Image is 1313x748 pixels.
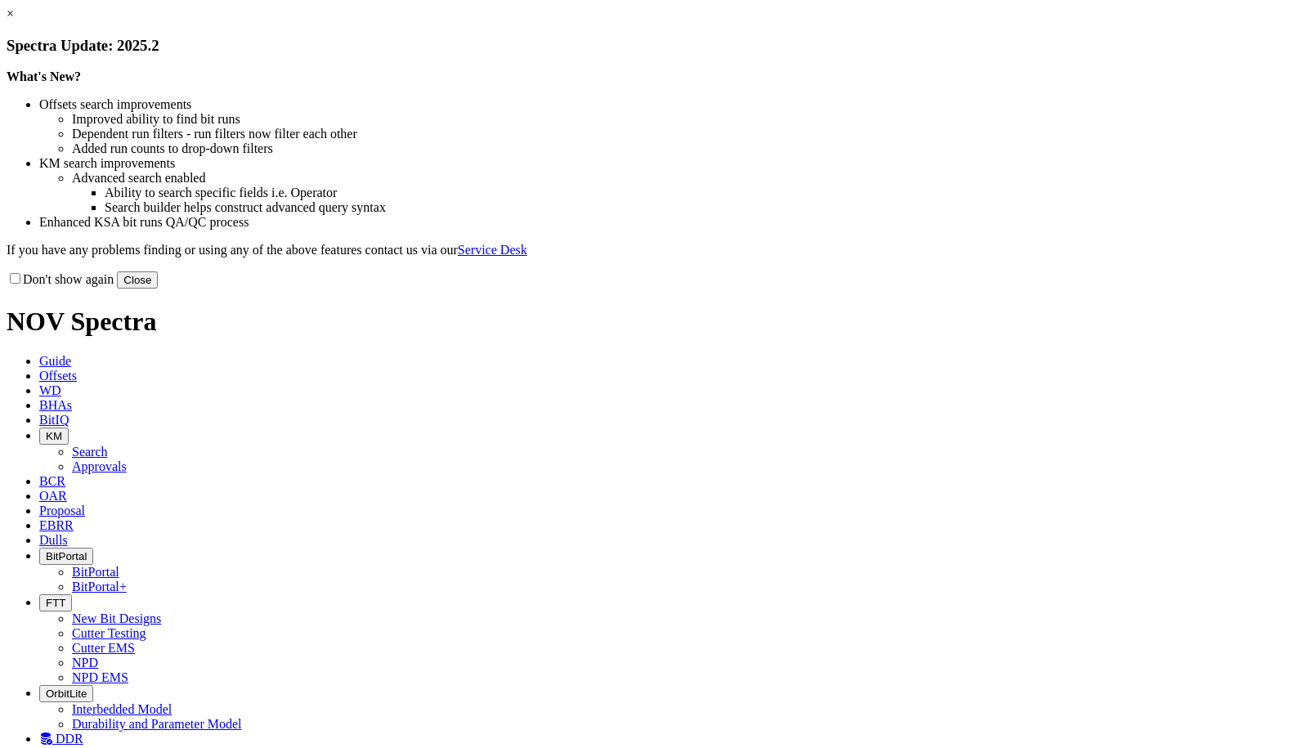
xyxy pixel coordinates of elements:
[39,156,1306,171] li: KM search improvements
[7,243,1306,258] p: If you have any problems finding or using any of the above features contact us via our
[72,702,172,716] a: Interbedded Model
[72,127,1306,141] li: Dependent run filters - run filters now filter each other
[72,580,127,593] a: BitPortal+
[7,37,1306,55] h3: Spectra Update: 2025.2
[7,307,1306,337] h1: NOV Spectra
[72,656,98,670] a: NPD
[39,413,69,427] span: BitIQ
[72,611,161,625] a: New Bit Designs
[458,243,527,257] a: Service Desk
[56,732,83,746] span: DDR
[46,550,87,562] span: BitPortal
[39,369,77,383] span: Offsets
[105,200,1306,215] li: Search builder helps construct advanced query syntax
[117,271,158,289] button: Close
[39,504,85,517] span: Proposal
[72,565,119,579] a: BitPortal
[7,7,14,20] a: ×
[72,641,135,655] a: Cutter EMS
[72,670,128,684] a: NPD EMS
[46,430,62,442] span: KM
[39,533,68,547] span: Dulls
[7,69,81,83] strong: What's New?
[72,717,242,731] a: Durability and Parameter Model
[46,597,65,609] span: FTT
[39,398,72,412] span: BHAs
[72,459,127,473] a: Approvals
[39,97,1306,112] li: Offsets search improvements
[72,141,1306,156] li: Added run counts to drop-down filters
[39,489,67,503] span: OAR
[72,112,1306,127] li: Improved ability to find bit runs
[39,383,61,397] span: WD
[105,186,1306,200] li: Ability to search specific fields i.e. Operator
[10,273,20,284] input: Don't show again
[46,688,87,700] span: OrbitLite
[39,474,65,488] span: BCR
[39,518,74,532] span: EBRR
[72,171,1306,186] li: Advanced search enabled
[72,626,146,640] a: Cutter Testing
[72,445,108,459] a: Search
[7,272,114,286] label: Don't show again
[39,215,1306,230] li: Enhanced KSA bit runs QA/QC process
[39,354,71,368] span: Guide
